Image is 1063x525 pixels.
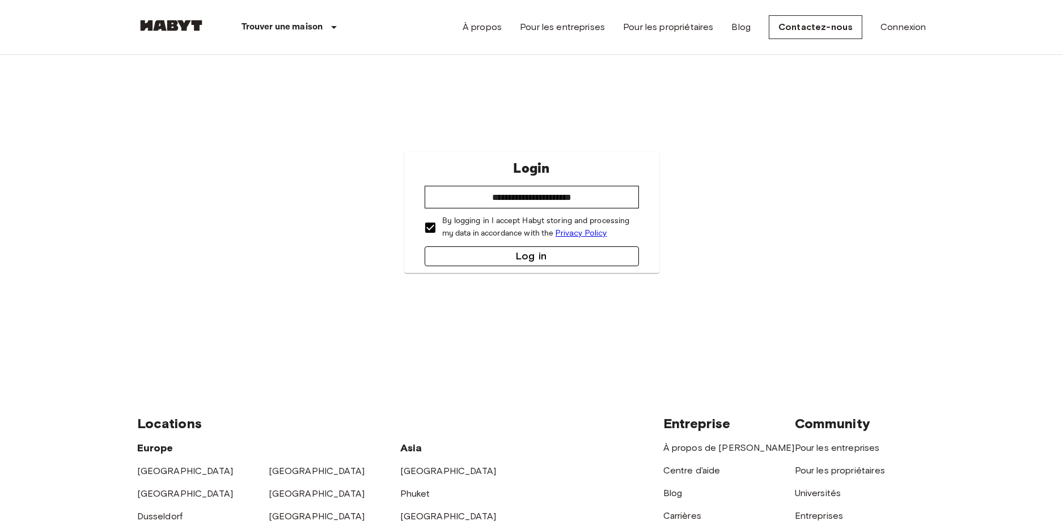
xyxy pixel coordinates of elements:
a: À propos [463,20,502,34]
a: Carrières [663,510,701,521]
span: Europe [137,442,173,454]
a: Pour les propriétaires [795,465,885,476]
img: Habyt [137,20,205,31]
a: [GEOGRAPHIC_DATA] [137,466,234,476]
a: Pour les propriétaires [623,20,713,34]
a: Blog [663,488,683,498]
a: Dusseldorf [137,511,183,522]
a: Entreprises [795,510,844,521]
button: Log in [425,246,639,266]
a: Centre d'aide [663,465,721,476]
a: Universités [795,488,841,498]
a: [GEOGRAPHIC_DATA] [400,511,497,522]
a: Blog [731,20,751,34]
span: Entreprise [663,415,731,432]
span: Locations [137,415,202,432]
p: Trouver une maison [242,20,323,34]
a: [GEOGRAPHIC_DATA] [269,466,365,476]
span: Asia [400,442,422,454]
a: Contactez-nous [769,15,862,39]
a: À propos de [PERSON_NAME] [663,442,795,453]
a: Privacy Policy [556,228,607,238]
a: Pour les entreprises [520,20,605,34]
p: By logging in I accept Habyt storing and processing my data in accordance with the [442,215,630,240]
p: Login [513,159,549,179]
a: [GEOGRAPHIC_DATA] [269,511,365,522]
a: [GEOGRAPHIC_DATA] [137,488,234,499]
span: Community [795,415,870,432]
a: [GEOGRAPHIC_DATA] [269,488,365,499]
a: Pour les entreprises [795,442,880,453]
a: Phuket [400,488,430,499]
a: [GEOGRAPHIC_DATA] [400,466,497,476]
a: Connexion [880,20,926,34]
